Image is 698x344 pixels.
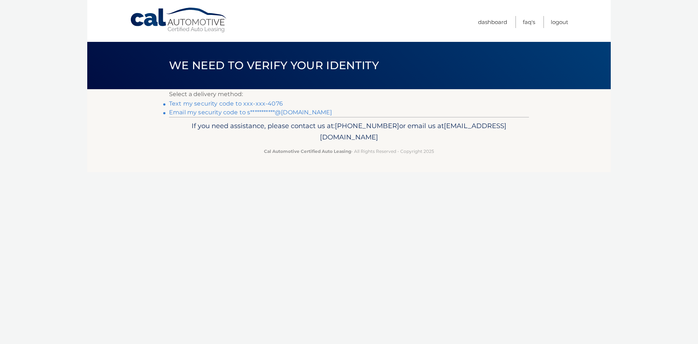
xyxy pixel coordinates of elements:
[169,89,529,99] p: Select a delivery method:
[551,16,568,28] a: Logout
[264,149,351,154] strong: Cal Automotive Certified Auto Leasing
[478,16,507,28] a: Dashboard
[174,120,524,143] p: If you need assistance, please contact us at: or email us at
[169,100,283,107] a: Text my security code to xxx-xxx-4076
[523,16,535,28] a: FAQ's
[335,122,399,130] span: [PHONE_NUMBER]
[130,7,228,33] a: Cal Automotive
[169,59,379,72] span: We need to verify your identity
[174,147,524,155] p: - All Rights Reserved - Copyright 2025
